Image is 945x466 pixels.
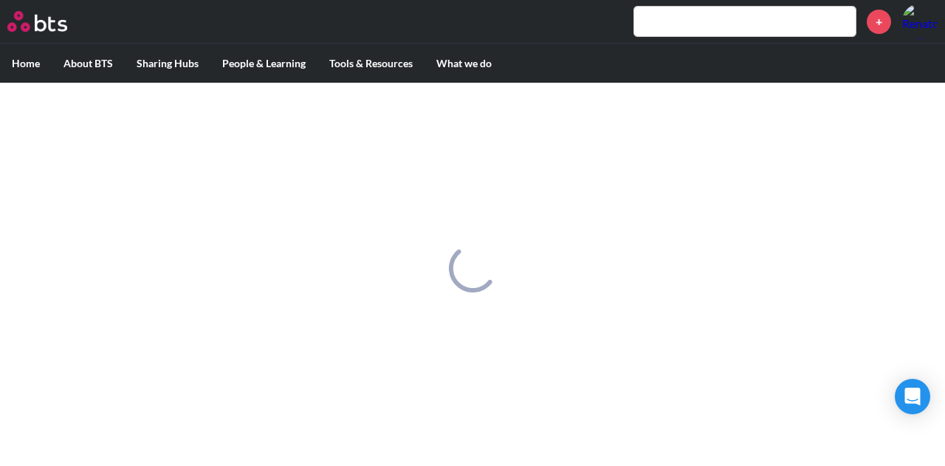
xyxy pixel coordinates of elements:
label: About BTS [52,44,125,83]
img: BTS Logo [7,11,67,32]
label: People & Learning [210,44,317,83]
a: Go home [7,11,94,32]
img: Renato Bresciani [902,4,938,39]
label: What we do [425,44,504,83]
a: + [867,10,891,34]
label: Tools & Resources [317,44,425,83]
label: Sharing Hubs [125,44,210,83]
a: Profile [902,4,938,39]
div: Open Intercom Messenger [895,379,930,414]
